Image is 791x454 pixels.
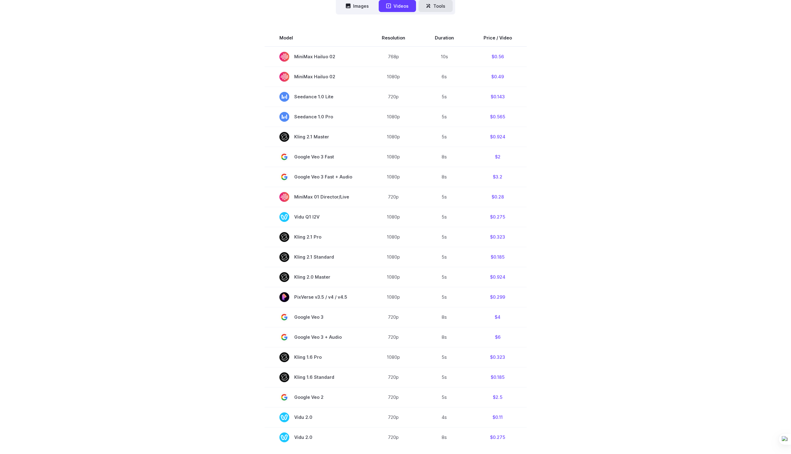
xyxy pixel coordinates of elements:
[367,187,420,207] td: 720p
[420,387,469,407] td: 5s
[420,287,469,307] td: 5s
[279,332,352,342] span: Google Veo 3 + Audio
[367,29,420,47] th: Resolution
[420,127,469,147] td: 5s
[420,307,469,327] td: 8s
[279,212,352,222] span: Vidu Q1 I2V
[469,427,527,447] td: $0.275
[469,87,527,107] td: $0.143
[367,307,420,327] td: 720p
[279,412,352,422] span: Vidu 2.0
[367,67,420,87] td: 1080p
[367,247,420,267] td: 1080p
[279,72,352,82] span: MiniMax Hailuo 02
[469,207,527,227] td: $0.275
[420,227,469,247] td: 5s
[279,192,352,202] span: MiniMax 01 Director/Live
[469,167,527,187] td: $3.2
[469,147,527,167] td: $2
[279,232,352,242] span: Kling 2.1 Pro
[420,147,469,167] td: 8s
[469,367,527,387] td: $0.185
[469,47,527,67] td: $0.56
[469,29,527,47] th: Price / Video
[367,327,420,347] td: 720p
[420,347,469,367] td: 5s
[420,67,469,87] td: 6s
[420,267,469,287] td: 5s
[367,207,420,227] td: 1080p
[469,327,527,347] td: $6
[367,387,420,407] td: 720p
[469,187,527,207] td: $0.28
[367,87,420,107] td: 720p
[469,227,527,247] td: $0.323
[420,187,469,207] td: 5s
[367,47,420,67] td: 768p
[367,427,420,447] td: 720p
[420,207,469,227] td: 5s
[420,167,469,187] td: 8s
[469,407,527,427] td: $0.11
[279,292,352,302] span: PixVerse v3.5 / v4 / v4.5
[279,112,352,122] span: Seedance 1.0 Pro
[469,267,527,287] td: $0.924
[279,272,352,282] span: Kling 2.0 Master
[279,392,352,402] span: Google Veo 2
[420,29,469,47] th: Duration
[469,127,527,147] td: $0.924
[420,327,469,347] td: 8s
[367,347,420,367] td: 1080p
[469,247,527,267] td: $0.185
[469,387,527,407] td: $2.5
[279,372,352,382] span: Kling 1.6 Standard
[279,152,352,162] span: Google Veo 3 Fast
[279,352,352,362] span: Kling 1.6 Pro
[367,167,420,187] td: 1080p
[469,287,527,307] td: $0.299
[367,127,420,147] td: 1080p
[420,87,469,107] td: 5s
[279,172,352,182] span: Google Veo 3 Fast + Audio
[367,367,420,387] td: 720p
[469,347,527,367] td: $0.323
[279,252,352,262] span: Kling 2.1 Standard
[367,287,420,307] td: 1080p
[279,52,352,62] span: MiniMax Hailuo 02
[279,432,352,442] span: Vidu 2.0
[420,247,469,267] td: 5s
[367,107,420,127] td: 1080p
[469,107,527,127] td: $0.565
[279,92,352,102] span: Seedance 1.0 Lite
[420,107,469,127] td: 5s
[420,407,469,427] td: 4s
[367,407,420,427] td: 720p
[420,47,469,67] td: 10s
[367,147,420,167] td: 1080p
[469,67,527,87] td: $0.49
[469,307,527,327] td: $4
[420,367,469,387] td: 5s
[367,227,420,247] td: 1080p
[265,29,367,47] th: Model
[367,267,420,287] td: 1080p
[279,312,352,322] span: Google Veo 3
[279,132,352,142] span: Kling 2.1 Master
[420,427,469,447] td: 8s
